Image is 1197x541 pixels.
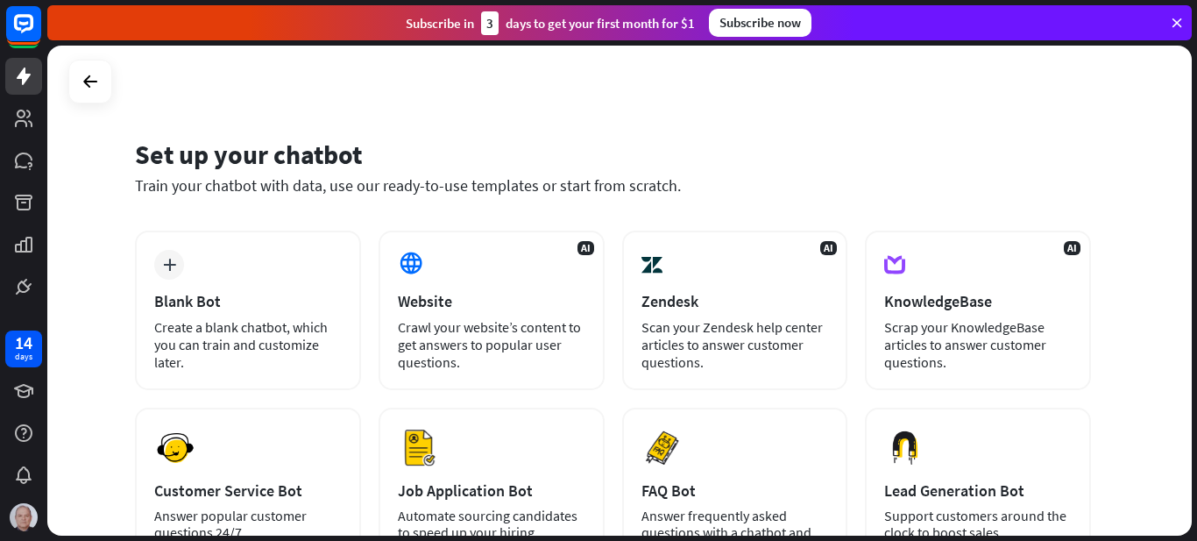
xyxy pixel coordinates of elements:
div: Support customers around the clock to boost sales. [884,508,1072,541]
div: Zendesk [641,291,829,311]
div: Answer popular customer questions 24/7. [154,508,342,541]
div: Train your chatbot with data, use our ready-to-use templates or start from scratch. [135,175,1091,196]
div: Job Application Bot [398,480,585,501]
div: Scan your Zendesk help center articles to answer customer questions. [641,318,829,371]
a: 14 days [5,331,42,367]
div: days [15,351,32,363]
span: AI [820,241,837,255]
div: Scrap your KnowledgeBase articles to answer customer questions. [884,318,1072,371]
i: plus [163,259,176,271]
div: 14 [15,335,32,351]
div: KnowledgeBase [884,291,1072,311]
div: Subscribe in days to get your first month for $1 [406,11,695,35]
div: Blank Bot [154,291,342,311]
div: FAQ Bot [641,480,829,501]
div: Website [398,291,585,311]
span: AI [577,241,594,255]
div: Customer Service Bot [154,480,342,501]
div: Crawl your website’s content to get answers to popular user questions. [398,318,585,371]
div: Create a blank chatbot, which you can train and customize later. [154,318,342,371]
div: Answer frequently asked questions with a chatbot and save your time. [641,508,829,541]
div: Lead Generation Bot [884,480,1072,501]
div: Set up your chatbot [135,138,1091,171]
div: 3 [481,11,499,35]
div: Automate sourcing candidates to speed up your hiring process. [398,508,585,541]
div: Subscribe now [709,9,811,37]
span: AI [1064,241,1080,255]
